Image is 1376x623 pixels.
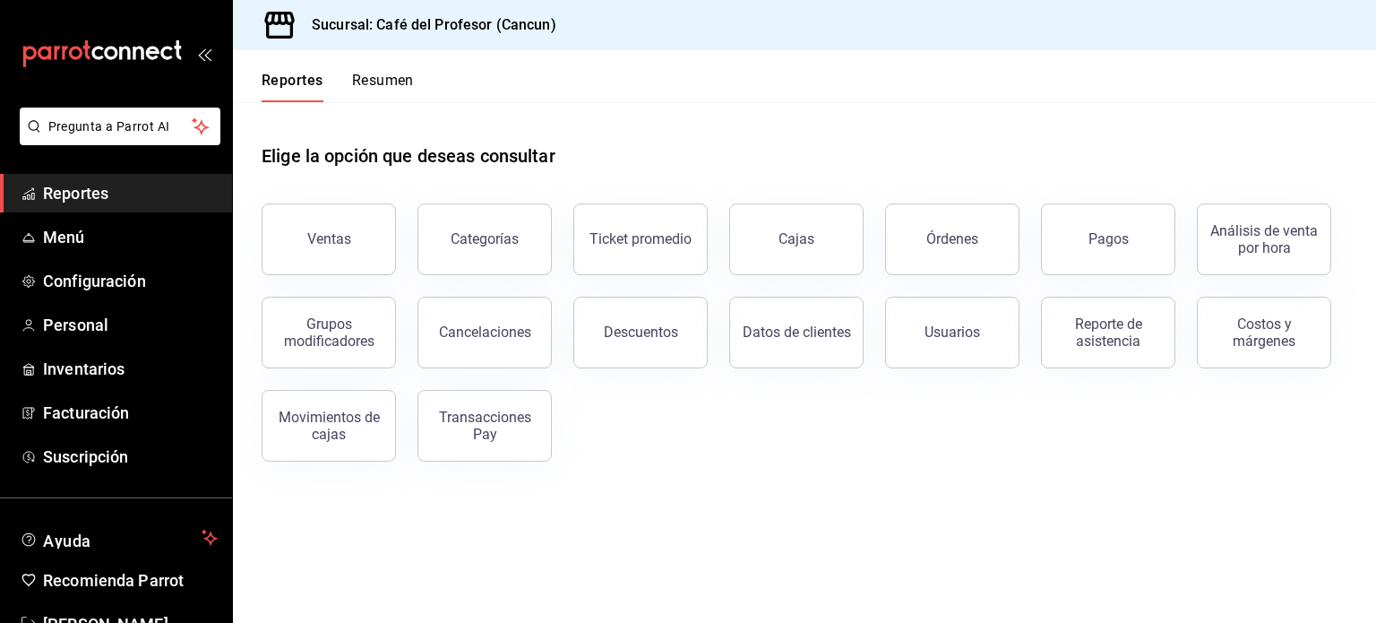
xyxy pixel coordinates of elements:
[429,409,540,443] div: Transacciones Pay
[1041,203,1175,275] button: Pagos
[262,390,396,462] button: Movimientos de cajas
[924,324,980,341] div: Usuarios
[1053,316,1164,350] div: Reporte de asistencia
[439,324,531,341] div: Cancelaciones
[417,297,552,368] button: Cancelaciones
[43,181,218,205] span: Reportes
[273,409,384,443] div: Movimientos de cajas
[262,143,555,169] h1: Elige la opción que deseas consultar
[451,230,519,247] div: Categorías
[573,203,708,275] button: Ticket promedio
[273,316,384,350] div: Grupos modificadores
[417,390,552,462] button: Transacciones Pay
[1197,203,1331,275] button: Análisis de venta por hora
[262,203,396,275] button: Ventas
[43,527,194,549] span: Ayuda
[729,203,864,275] a: Cajas
[43,313,218,337] span: Personal
[43,357,218,381] span: Inventarios
[43,568,218,593] span: Recomienda Parrot
[573,297,708,368] button: Descuentos
[43,401,218,425] span: Facturación
[197,47,211,61] button: open_drawer_menu
[43,225,218,249] span: Menú
[589,230,692,247] div: Ticket promedio
[262,72,323,102] button: Reportes
[1041,297,1175,368] button: Reporte de asistencia
[43,445,218,469] span: Suscripción
[885,297,1019,368] button: Usuarios
[1208,316,1320,350] div: Costos y márgenes
[48,117,193,136] span: Pregunta a Parrot AI
[417,203,552,275] button: Categorías
[307,230,351,247] div: Ventas
[352,72,414,102] button: Resumen
[926,230,978,247] div: Órdenes
[604,324,678,341] div: Descuentos
[1197,297,1331,368] button: Costos y márgenes
[20,108,220,145] button: Pregunta a Parrot AI
[778,229,815,250] div: Cajas
[262,297,396,368] button: Grupos modificadores
[297,14,556,36] h3: Sucursal: Café del Profesor (Cancun)
[885,203,1019,275] button: Órdenes
[13,130,220,149] a: Pregunta a Parrot AI
[729,297,864,368] button: Datos de clientes
[262,72,414,102] div: navigation tabs
[1088,230,1129,247] div: Pagos
[743,324,851,341] div: Datos de clientes
[43,269,218,293] span: Configuración
[1208,222,1320,256] div: Análisis de venta por hora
